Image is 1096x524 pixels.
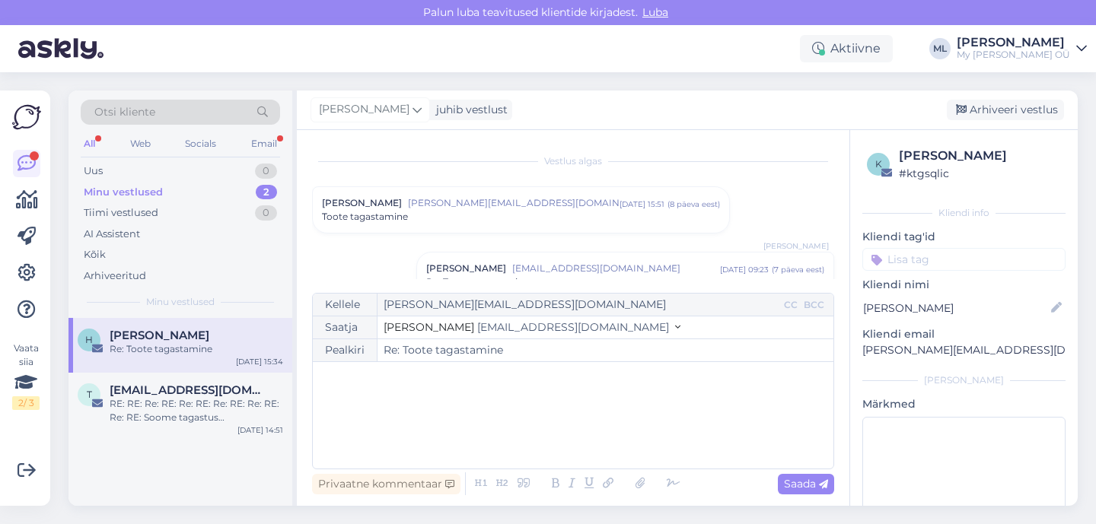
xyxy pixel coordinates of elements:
span: k [875,158,882,170]
div: Uus [84,164,103,179]
span: [PERSON_NAME] [426,262,506,275]
div: 2 / 3 [12,396,40,410]
a: [PERSON_NAME]My [PERSON_NAME] OÜ [957,37,1087,61]
div: juhib vestlust [430,102,508,118]
input: Lisa tag [862,248,1066,271]
p: [PERSON_NAME][EMAIL_ADDRESS][DOMAIN_NAME] [862,342,1066,358]
div: # ktgsqlic [899,165,1061,182]
div: My [PERSON_NAME] OÜ [957,49,1070,61]
span: [PERSON_NAME] [763,240,829,252]
div: Saatja [313,316,378,338]
div: Vaata siia [12,341,40,410]
span: Re: Toote tagastamine [426,275,529,289]
div: [DATE] 14:51 [237,424,283,436]
div: [DATE] 09:23 [720,264,769,275]
input: Lisa nimi [863,300,1048,316]
input: Recepient... [378,294,781,316]
span: [PERSON_NAME] [384,320,474,334]
div: Kellele [313,294,378,316]
div: Arhiveeritud [84,268,146,284]
span: Otsi kliente [94,104,155,120]
div: Email [248,134,280,154]
span: [PERSON_NAME] [322,196,402,210]
div: AI Assistent [84,227,140,242]
div: Privaatne kommentaar [312,474,460,494]
div: Pealkiri [313,339,378,361]
span: Luba [638,5,673,19]
p: Märkmed [862,396,1066,412]
span: [PERSON_NAME][EMAIL_ADDRESS][DOMAIN_NAME] [408,196,620,210]
div: [PERSON_NAME] [862,373,1066,387]
div: Socials [182,134,219,154]
div: [DATE] 15:34 [236,356,283,367]
p: Kliendi nimi [862,277,1066,293]
span: t [87,389,92,400]
div: Kõik [84,247,106,262]
div: Re: Toote tagastamine [110,342,283,356]
span: H [85,334,93,345]
span: Minu vestlused [146,295,215,309]
span: [EMAIL_ADDRESS][DOMAIN_NAME] [477,320,669,334]
span: Helena Saastamoinen [110,329,209,342]
div: Kliendi info [862,206,1066,220]
img: Askly Logo [12,103,41,132]
div: [DATE] 15:51 [620,198,664,210]
div: ( 7 päeva eest ) [772,264,824,275]
div: ML [929,38,951,59]
p: Kliendi email [862,326,1066,342]
div: 2 [256,185,277,200]
div: Tiimi vestlused [84,205,158,221]
div: Aktiivne [800,35,893,62]
div: CC [781,298,801,312]
div: All [81,134,98,154]
div: Arhiveeri vestlus [947,100,1064,120]
button: [PERSON_NAME] [EMAIL_ADDRESS][DOMAIN_NAME] [384,319,680,335]
div: 0 [255,205,277,221]
span: [EMAIL_ADDRESS][DOMAIN_NAME] [512,262,720,275]
div: [PERSON_NAME] [899,147,1061,165]
div: BCC [801,298,827,312]
div: RE: RE: Re: RE: Re: RE: Re: RE: Re: RE: Re: RE: Soome tagastus <CIDAA237E10C9FA> [110,397,283,424]
span: teenindus@dpd.ee [110,383,268,397]
span: [PERSON_NAME] [319,101,409,118]
div: ( 8 päeva eest ) [667,198,720,210]
span: Saada [784,477,828,491]
div: 0 [255,164,277,179]
p: Kliendi tag'id [862,229,1066,245]
div: [PERSON_NAME] [957,37,1070,49]
div: Vestlus algas [312,154,834,168]
div: Minu vestlused [84,185,163,200]
span: Toote tagastamine [322,210,408,224]
div: Web [127,134,154,154]
input: Write subject here... [378,339,833,361]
